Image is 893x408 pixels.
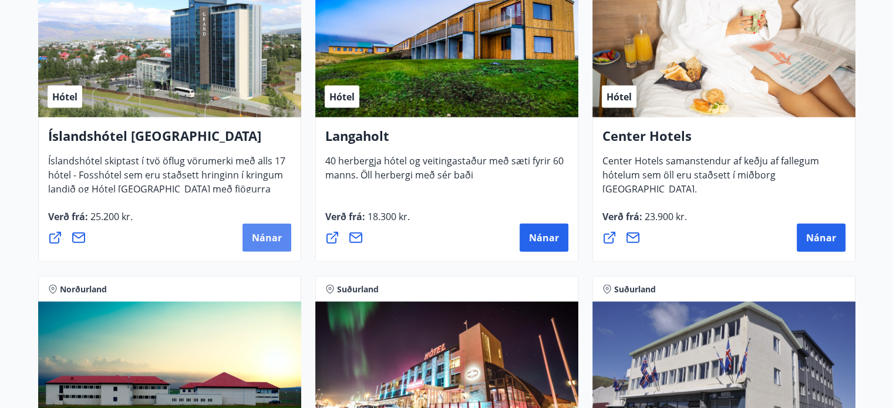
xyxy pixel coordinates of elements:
[48,127,291,154] h4: Íslandshótel [GEOGRAPHIC_DATA]
[614,284,656,295] span: Suðurland
[602,127,845,154] h4: Center Hotels
[806,231,836,244] span: Nánar
[602,154,819,205] span: Center Hotels samanstendur af keðju af fallegum hótelum sem öll eru staðsett í miðborg [GEOGRAPHI...
[329,90,355,103] span: Hótel
[642,210,687,223] span: 23.900 kr.
[52,90,77,103] span: Hótel
[325,210,410,232] span: Verð frá :
[60,284,107,295] span: Norðurland
[88,210,133,223] span: 25.200 kr.
[337,284,379,295] span: Suðurland
[602,210,687,232] span: Verð frá :
[242,224,291,252] button: Nánar
[48,210,133,232] span: Verð frá :
[325,154,564,191] span: 40 herbergja hótel og veitingastaður með sæti fyrir 60 manns. Öll herbergi með sér baði
[606,90,632,103] span: Hótel
[797,224,845,252] button: Nánar
[520,224,568,252] button: Nánar
[365,210,410,223] span: 18.300 kr.
[48,154,285,219] span: Íslandshótel skiptast í tvö öflug vörumerki með alls 17 hótel - Fosshótel sem eru staðsett hringi...
[252,231,282,244] span: Nánar
[325,127,568,154] h4: Langaholt
[529,231,559,244] span: Nánar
